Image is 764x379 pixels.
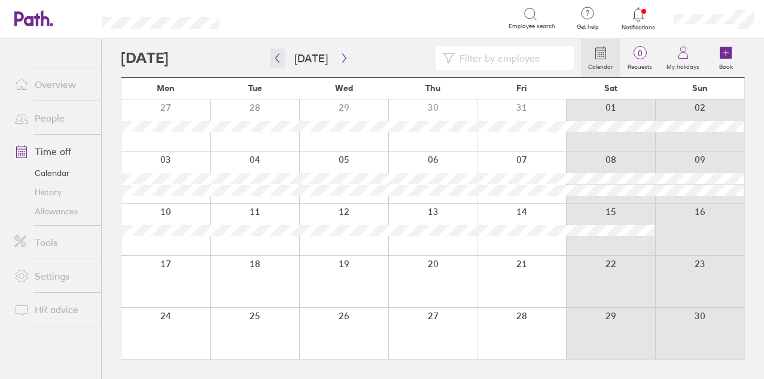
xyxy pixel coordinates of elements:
a: My holidays [659,39,707,77]
span: Notifications [619,24,658,31]
a: Settings [5,264,101,288]
a: Notifications [619,6,658,31]
input: Filter by employee [455,47,567,69]
a: Calendar [5,163,101,183]
span: Tue [248,83,262,93]
span: Get help [568,23,607,31]
a: Time off [5,140,101,163]
a: Tools [5,231,101,254]
a: Book [707,39,745,77]
span: Thu [425,83,440,93]
a: Allowances [5,202,101,221]
label: Requests [620,60,659,71]
span: Employee search [509,23,555,30]
span: Fri [516,83,527,93]
span: Wed [335,83,353,93]
label: My holidays [659,60,707,71]
a: 0Requests [620,39,659,77]
span: 0 [620,48,659,58]
label: Book [712,60,740,71]
a: Overview [5,72,101,96]
span: Sat [604,83,617,93]
a: Calendar [581,39,620,77]
button: [DATE] [285,48,337,68]
a: HR advice [5,298,101,322]
span: Mon [157,83,175,93]
a: People [5,106,101,130]
span: Sun [692,83,708,93]
a: History [5,183,101,202]
label: Calendar [581,60,620,71]
div: Search [251,13,282,23]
